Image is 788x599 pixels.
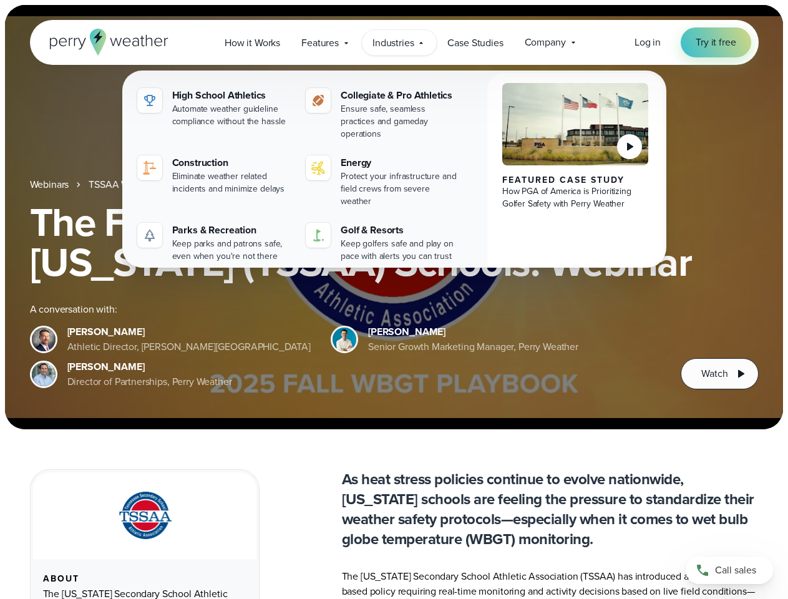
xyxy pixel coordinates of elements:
a: Webinars [30,177,69,192]
p: As heat stress policies continue to evolve nationwide, [US_STATE] schools are feeling the pressur... [342,469,759,549]
div: Parks & Recreation [172,223,291,238]
img: PGA of America, Frisco Campus [502,83,649,165]
span: How it Works [225,36,280,51]
a: Parks & Recreation Keep parks and patrons safe, even when you're not there [132,218,296,268]
img: Brian Wyatt [32,328,56,351]
div: About [43,574,246,584]
img: parks-icon-grey.svg [142,228,157,243]
img: energy-icon@2x-1.svg [311,160,326,175]
a: Call sales [686,557,773,584]
div: Director of Partnerships, Perry Weather [67,374,232,389]
span: Company [525,35,566,50]
div: Ensure safe, seamless practices and gameday operations [341,103,460,140]
a: construction perry weather Construction Eliminate weather related incidents and minimize delays [132,150,296,200]
a: Case Studies [437,30,513,56]
span: Case Studies [447,36,503,51]
span: Log in [635,35,661,49]
a: Golf & Resorts Keep golfers safe and play on pace with alerts you can trust [301,218,465,268]
div: High School Athletics [172,88,291,103]
span: Industries [372,36,414,51]
a: Collegiate & Pro Athletics Ensure safe, seamless practices and gameday operations [301,83,465,145]
a: Log in [635,35,661,50]
a: TSSAA WBGT Fall Playbook [89,177,207,192]
img: construction perry weather [142,160,157,175]
div: Collegiate & Pro Athletics [341,88,460,103]
img: TSSAA-Tennessee-Secondary-School-Athletic-Association.svg [103,487,187,544]
img: Jeff Wood [32,363,56,386]
span: Watch [701,366,727,381]
span: Call sales [715,563,756,578]
div: Automate weather guideline compliance without the hassle [172,103,291,128]
div: Energy [341,155,460,170]
div: Featured Case Study [502,175,649,185]
div: Senior Growth Marketing Manager, Perry Weather [368,339,578,354]
h1: The Fall WBGT Playbook for [US_STATE] (TSSAA) Schools: Webinar [30,202,759,282]
div: [PERSON_NAME] [368,324,578,339]
span: Try it free [696,35,736,50]
div: Athletic Director, [PERSON_NAME][GEOGRAPHIC_DATA] [67,339,311,354]
img: proathletics-icon@2x-1.svg [311,93,326,108]
div: [PERSON_NAME] [67,359,232,374]
img: golf-iconV2.svg [311,228,326,243]
button: Watch [681,358,758,389]
div: How PGA of America is Prioritizing Golfer Safety with Perry Weather [502,185,649,210]
div: Eliminate weather related incidents and minimize delays [172,170,291,195]
div: [PERSON_NAME] [67,324,311,339]
div: Golf & Resorts [341,223,460,238]
span: Features [301,36,339,51]
a: How it Works [214,30,291,56]
a: Energy Protect your infrastructure and field crews from severe weather [301,150,465,213]
img: highschool-icon.svg [142,93,157,108]
div: Protect your infrastructure and field crews from severe weather [341,170,460,208]
a: PGA of America, Frisco Campus Featured Case Study How PGA of America is Prioritizing Golfer Safet... [487,73,664,278]
img: Spencer Patton, Perry Weather [333,328,356,351]
div: Keep parks and patrons safe, even when you're not there [172,238,291,263]
a: Try it free [681,27,751,57]
nav: Breadcrumb [30,177,759,192]
div: Keep golfers safe and play on pace with alerts you can trust [341,238,460,263]
div: Construction [172,155,291,170]
a: High School Athletics Automate weather guideline compliance without the hassle [132,83,296,133]
div: A conversation with: [30,302,661,317]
